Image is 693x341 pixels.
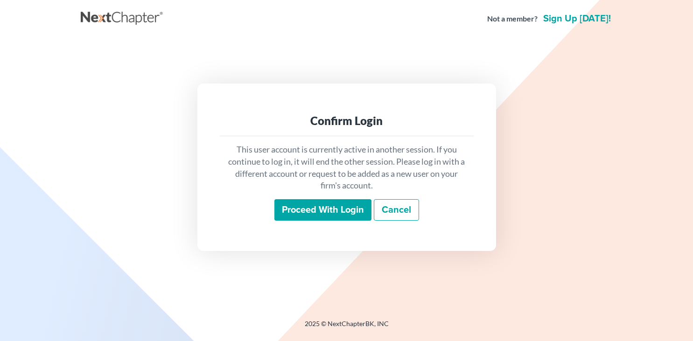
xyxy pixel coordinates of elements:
div: 2025 © NextChapterBK, INC [81,319,613,336]
a: Cancel [374,199,419,221]
strong: Not a member? [487,14,538,24]
input: Proceed with login [274,199,371,221]
a: Sign up [DATE]! [541,14,613,23]
div: Confirm Login [227,113,466,128]
p: This user account is currently active in another session. If you continue to log in, it will end ... [227,144,466,192]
